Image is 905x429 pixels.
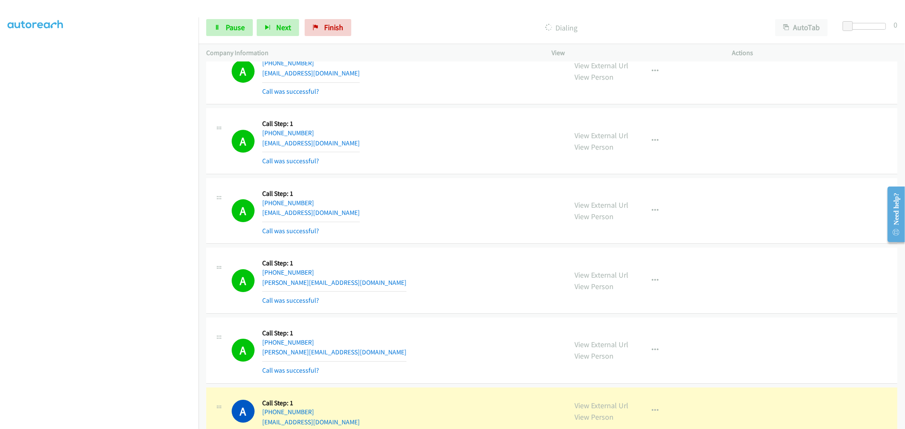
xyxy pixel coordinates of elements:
[262,408,314,416] a: [PHONE_NUMBER]
[881,181,905,248] iframe: Resource Center
[232,199,255,222] h1: A
[262,157,319,165] a: Call was successful?
[732,48,897,58] p: Actions
[8,25,199,428] iframe: To enrich screen reader interactions, please activate Accessibility in Grammarly extension settings
[262,366,319,374] a: Call was successful?
[262,338,314,346] a: [PHONE_NUMBER]
[232,400,255,423] h1: A
[232,269,255,292] h1: A
[262,199,314,207] a: [PHONE_NUMBER]
[262,129,314,137] a: [PHONE_NUMBER]
[575,270,629,280] a: View External Url
[262,227,319,235] a: Call was successful?
[262,209,360,217] a: [EMAIL_ADDRESS][DOMAIN_NAME]
[305,19,351,36] a: Finish
[206,48,537,58] p: Company Information
[575,131,629,140] a: View External Url
[575,142,614,152] a: View Person
[262,189,360,198] h5: Call Step: 1
[575,72,614,82] a: View Person
[575,412,614,422] a: View Person
[262,348,406,356] a: [PERSON_NAME][EMAIL_ADDRESS][DOMAIN_NAME]
[894,19,897,31] div: 0
[324,22,343,32] span: Finish
[262,268,314,276] a: [PHONE_NUMBER]
[257,19,299,36] button: Next
[226,22,245,32] span: Pause
[262,59,314,67] a: [PHONE_NUMBER]
[575,340,629,349] a: View External Url
[262,329,406,337] h5: Call Step: 1
[575,61,629,70] a: View External Url
[575,200,629,210] a: View External Url
[363,22,760,33] p: Dialing
[847,23,886,30] div: Delay between calls (in seconds)
[232,130,255,153] h1: A
[262,139,360,147] a: [EMAIL_ADDRESS][DOMAIN_NAME]
[262,69,360,77] a: [EMAIL_ADDRESS][DOMAIN_NAME]
[575,351,614,361] a: View Person
[575,401,629,410] a: View External Url
[262,87,319,95] a: Call was successful?
[262,120,360,128] h5: Call Step: 1
[262,418,360,426] a: [EMAIL_ADDRESS][DOMAIN_NAME]
[575,212,614,221] a: View Person
[575,281,614,291] a: View Person
[262,296,319,304] a: Call was successful?
[206,19,253,36] a: Pause
[276,22,291,32] span: Next
[262,279,406,287] a: [PERSON_NAME][EMAIL_ADDRESS][DOMAIN_NAME]
[262,399,360,407] h5: Call Step: 1
[552,48,717,58] p: View
[775,19,828,36] button: AutoTab
[262,259,406,267] h5: Call Step: 1
[232,339,255,362] h1: A
[232,60,255,83] h1: A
